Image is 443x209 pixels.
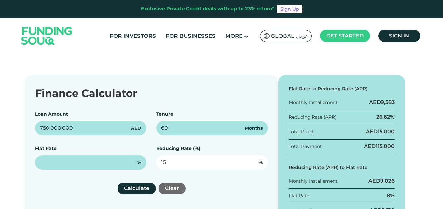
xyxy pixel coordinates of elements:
div: 26.62% [376,113,395,121]
div: Reducing Rate (APR) to Flat Rate [289,164,395,171]
label: Tenure [156,111,173,117]
span: More [225,33,242,39]
label: Flat Rate [35,145,57,151]
div: AED [369,99,395,106]
div: Total Profit [289,128,314,135]
div: Flat Rate to Reducing Rate (APR) [289,85,395,92]
label: Reducing Rate (%) [156,145,200,151]
div: AED [364,143,395,150]
span: 15,000 [378,128,395,135]
label: Loan Amount [35,111,68,117]
span: Global عربي [271,32,308,40]
span: 115,000 [376,143,395,149]
img: SA Flag [264,33,270,39]
div: Flat Rate [289,192,309,199]
img: Logo [15,19,79,52]
span: AED [131,125,141,132]
span: % [259,159,263,166]
span: % [137,159,141,166]
div: 8% [387,192,395,199]
span: 9,583 [381,99,395,105]
div: AED [366,128,395,135]
div: Finance Calculator [35,85,268,101]
a: For Investors [108,31,158,41]
a: Sign in [378,30,420,42]
div: Exclusive Private Credit deals with up to 23% return* [141,5,274,13]
a: For Businesses [164,31,217,41]
div: Monthly Installement [289,178,338,185]
span: Sign in [389,33,409,39]
div: Reducing Rate (APR) [289,114,337,121]
span: Get started [326,33,364,39]
div: Total Payment [289,143,322,150]
span: 9,026 [380,178,395,184]
div: AED [368,177,395,185]
button: Calculate [118,183,156,194]
a: Sign Up [277,5,302,13]
span: Months [245,125,263,132]
div: Monthly Installement [289,99,338,106]
button: Clear [159,183,186,194]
